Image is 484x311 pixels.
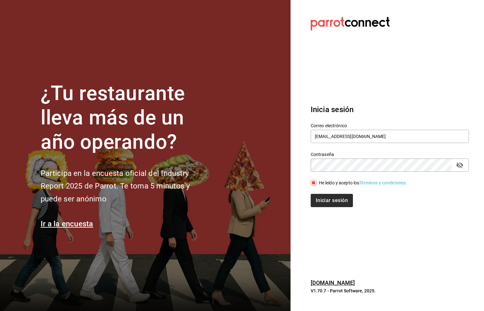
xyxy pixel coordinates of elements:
a: [DOMAIN_NAME] [311,279,355,286]
h1: ¿Tu restaurante lleva más de un año operando? [41,81,211,154]
a: Términos y condiciones. [359,180,407,185]
a: Ir a la encuesta [41,219,93,228]
button: Iniciar sesión [311,194,353,207]
h3: Inicia sesión [311,104,469,115]
label: Correo electrónico [311,123,469,128]
p: V1.70.7 - Parrot Software, 2025. [311,288,469,294]
label: Contraseña [311,152,469,157]
input: Ingresa tu correo electrónico [311,130,469,143]
button: passwordField [454,160,465,170]
h2: Participa en la encuesta oficial del Industry Report 2025 de Parrot. Te toma 5 minutos y puede se... [41,167,211,206]
div: He leído y acepto los [319,180,407,186]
